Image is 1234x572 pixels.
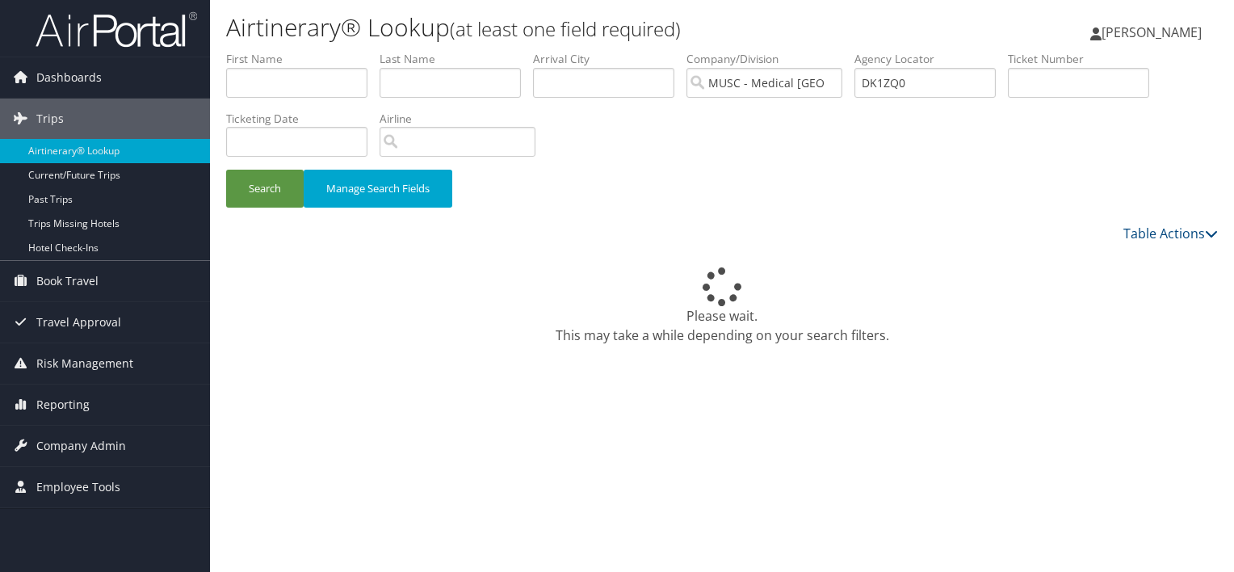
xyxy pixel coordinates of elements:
[36,302,121,343] span: Travel Approval
[1090,8,1218,57] a: [PERSON_NAME]
[854,51,1008,67] label: Agency Locator
[226,170,304,208] button: Search
[380,51,533,67] label: Last Name
[36,385,90,425] span: Reporting
[226,267,1218,345] div: Please wait. This may take a while depending on your search filters.
[1123,225,1218,242] a: Table Actions
[36,426,126,466] span: Company Admin
[226,51,380,67] label: First Name
[36,99,64,139] span: Trips
[1102,23,1202,41] span: [PERSON_NAME]
[450,15,681,42] small: (at least one field required)
[304,170,452,208] button: Manage Search Fields
[226,111,380,127] label: Ticketing Date
[226,11,888,44] h1: Airtinerary® Lookup
[36,343,133,384] span: Risk Management
[36,57,102,98] span: Dashboards
[36,11,197,48] img: airportal-logo.png
[686,51,854,67] label: Company/Division
[380,111,548,127] label: Airline
[36,261,99,301] span: Book Travel
[533,51,686,67] label: Arrival City
[36,467,120,507] span: Employee Tools
[1008,51,1161,67] label: Ticket Number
